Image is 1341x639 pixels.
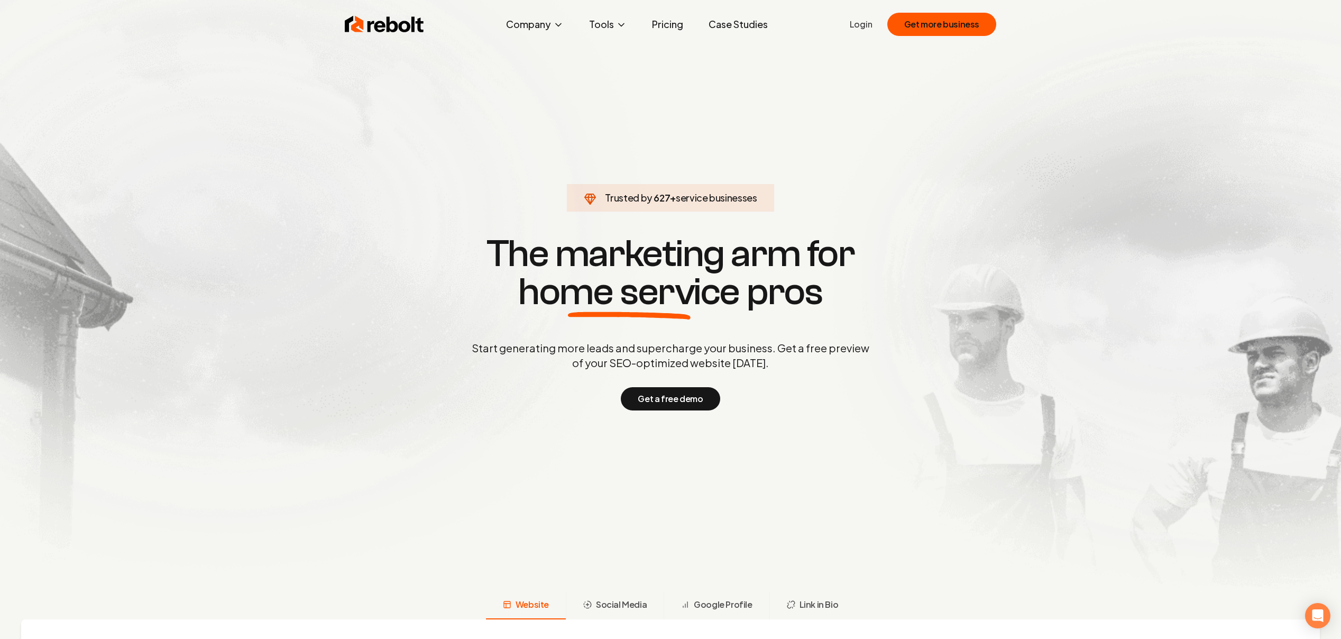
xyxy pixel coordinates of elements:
[700,14,776,35] a: Case Studies
[345,14,424,35] img: Rebolt Logo
[769,592,856,619] button: Link in Bio
[518,273,740,311] span: home service
[676,191,757,204] span: service businesses
[605,191,652,204] span: Trusted by
[516,598,549,611] span: Website
[470,341,871,370] p: Start generating more leads and supercharge your business. Get a free preview of your SEO-optimiz...
[654,190,670,205] span: 627
[498,14,572,35] button: Company
[566,592,664,619] button: Social Media
[621,387,720,410] button: Get a free demo
[887,13,996,36] button: Get more business
[486,592,566,619] button: Website
[664,592,769,619] button: Google Profile
[596,598,647,611] span: Social Media
[800,598,839,611] span: Link in Bio
[670,191,676,204] span: +
[1305,603,1330,628] div: Open Intercom Messenger
[644,14,692,35] a: Pricing
[694,598,752,611] span: Google Profile
[417,235,924,311] h1: The marketing arm for pros
[581,14,635,35] button: Tools
[850,18,872,31] a: Login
